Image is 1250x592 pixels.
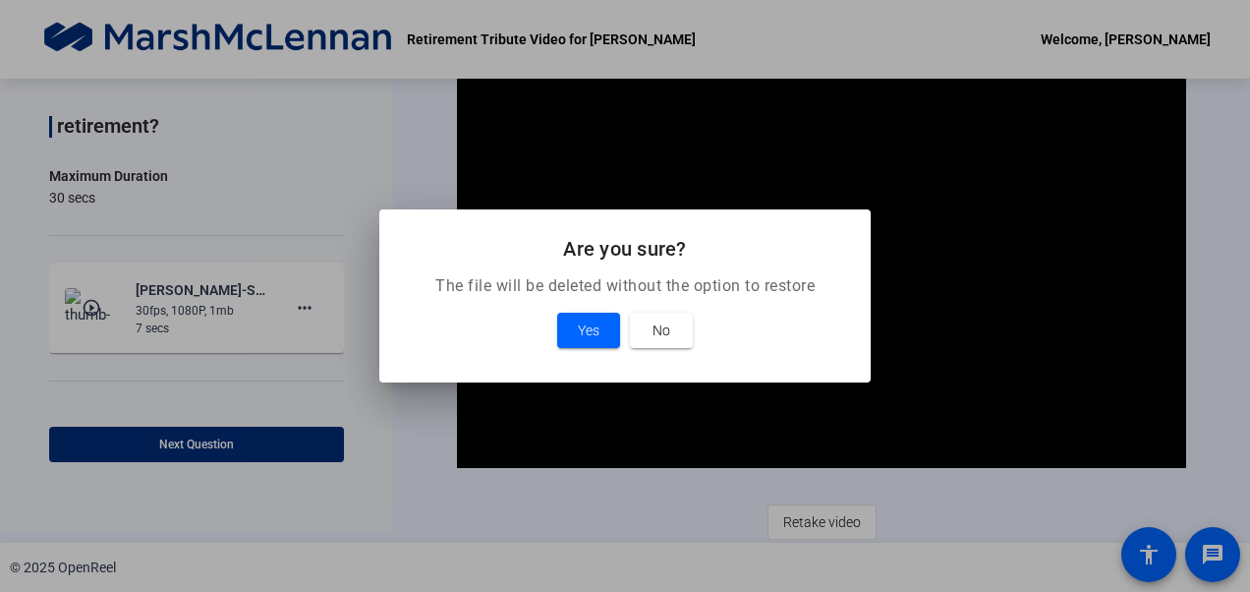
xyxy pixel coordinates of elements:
h2: Are you sure? [403,233,847,265]
p: The file will be deleted without the option to restore [403,274,847,298]
span: No [653,319,670,342]
button: Yes [557,313,620,348]
button: No [630,313,693,348]
span: Yes [578,319,599,342]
